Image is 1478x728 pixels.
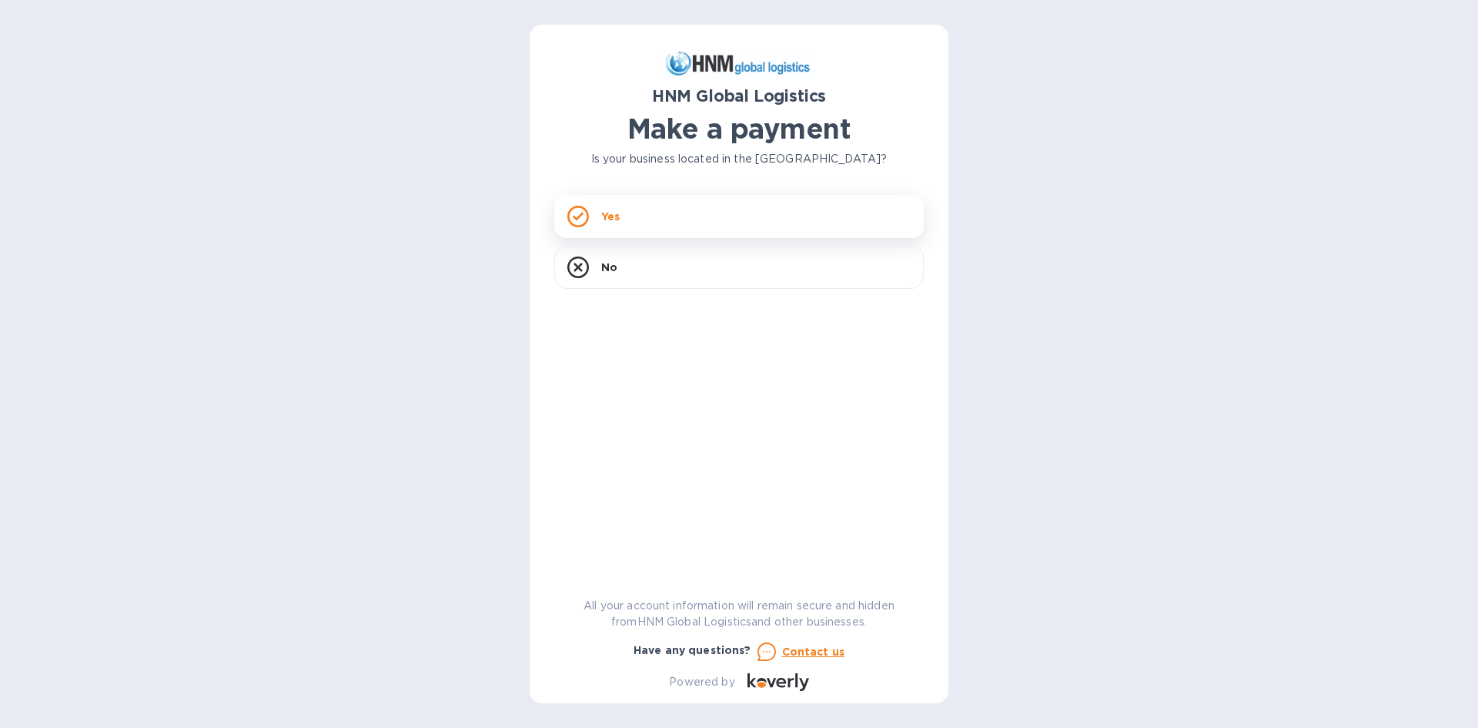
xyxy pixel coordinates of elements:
[554,112,924,145] h1: Make a payment
[554,598,924,630] p: All your account information will remain secure and hidden from HNM Global Logistics and other bu...
[669,674,734,690] p: Powered by
[601,209,620,224] p: Yes
[554,151,924,167] p: Is your business located in the [GEOGRAPHIC_DATA]?
[601,260,617,275] p: No
[652,86,827,106] b: HNM Global Logistics
[634,644,751,656] b: Have any questions?
[782,646,845,658] u: Contact us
